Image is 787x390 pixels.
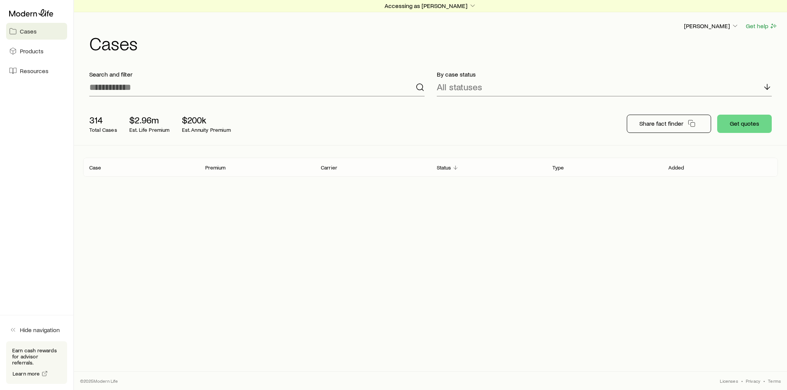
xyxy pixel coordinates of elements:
button: [PERSON_NAME] [684,22,739,31]
p: Added [668,165,684,171]
a: Products [6,43,67,59]
p: $200k [182,115,231,125]
a: Resources [6,62,67,79]
p: By case status [437,70,772,78]
p: Carrier [321,165,337,171]
a: Terms [768,378,781,384]
span: • [741,378,743,384]
a: Privacy [746,378,760,384]
button: Hide navigation [6,321,67,338]
span: Cases [20,27,37,35]
span: • [763,378,765,384]
h1: Cases [89,34,778,52]
div: Earn cash rewards for advisor referrals.Learn more [6,341,67,384]
p: All statuses [437,82,482,92]
div: Client cases [83,158,778,177]
a: Cases [6,23,67,40]
p: $2.96m [129,115,170,125]
button: Get quotes [717,115,772,133]
p: Total Cases [89,127,117,133]
button: Get help [745,22,778,30]
p: Status [437,165,451,171]
p: © 2025 Modern Life [80,378,118,384]
p: Est. Annuity Premium [182,127,231,133]
span: Products [20,47,43,55]
p: Search and filter [89,70,425,78]
p: Case [89,165,101,171]
button: Share fact finder [627,115,711,133]
p: Est. Life Premium [129,127,170,133]
p: Type [552,165,564,171]
p: Accessing as [PERSON_NAME] [385,2,476,10]
span: Hide navigation [20,326,60,334]
p: Premium [205,165,226,171]
p: [PERSON_NAME] [684,22,739,30]
p: 314 [89,115,117,125]
span: Learn more [13,371,40,376]
p: Earn cash rewards for advisor referrals. [12,347,61,366]
p: Share fact finder [639,120,683,127]
a: Licenses [720,378,738,384]
span: Resources [20,67,48,75]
